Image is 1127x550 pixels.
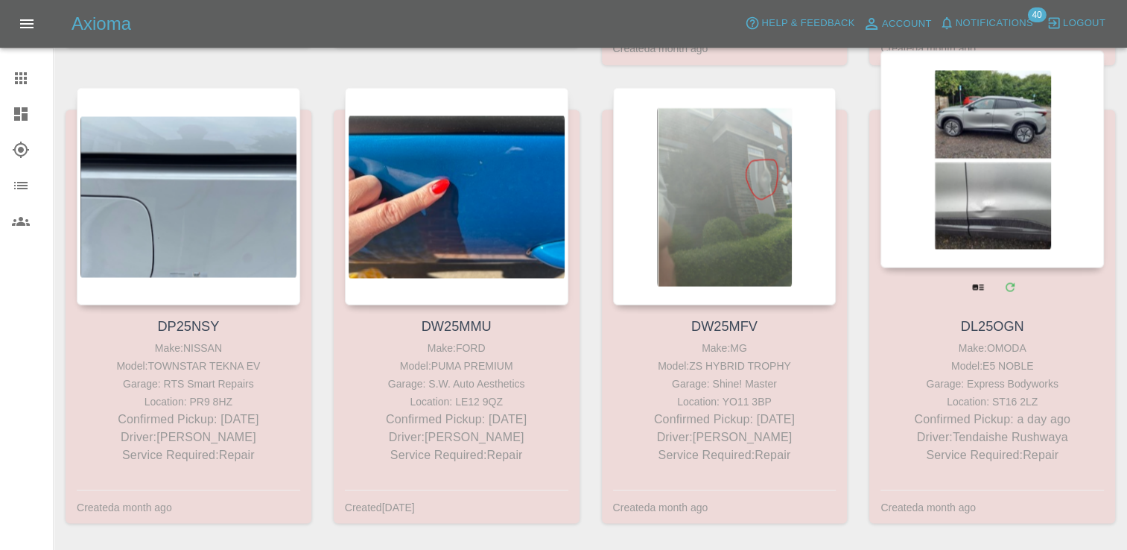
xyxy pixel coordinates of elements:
[613,39,708,57] div: Created a month ago
[349,356,565,374] div: Model: PUMA PREMIUM
[349,392,565,410] div: Location: LE12 9QZ
[349,446,565,464] p: Service Required: Repair
[994,271,1025,302] a: Modify
[80,356,296,374] div: Model: TOWNSTAR TEKNA EV
[761,15,854,32] span: Help & Feedback
[617,338,833,356] div: Make: MG
[80,392,296,410] div: Location: PR9 8HZ
[884,446,1100,464] p: Service Required: Repair
[349,428,565,446] p: Driver: [PERSON_NAME]
[617,374,833,392] div: Garage: Shine! Master
[617,410,833,428] p: Confirmed Pickup: [DATE]
[80,338,296,356] div: Make: NISSAN
[617,356,833,374] div: Model: ZS HYBRID TROPHY
[80,410,296,428] p: Confirmed Pickup: [DATE]
[617,428,833,446] p: Driver: [PERSON_NAME]
[884,374,1100,392] div: Garage: Express Bodyworks
[1063,15,1105,32] span: Logout
[157,318,219,333] a: DP25NSY
[859,12,936,36] a: Account
[884,392,1100,410] div: Location: ST16 2LZ
[961,318,1024,333] a: DL25OGN
[1027,7,1046,22] span: 40
[884,356,1100,374] div: Model: E5 NOBLE
[880,498,976,516] div: Created a month ago
[77,498,172,516] div: Created a month ago
[349,338,565,356] div: Make: FORD
[617,446,833,464] p: Service Required: Repair
[349,374,565,392] div: Garage: S.W. Auto Aesthetics
[9,6,45,42] button: Open drawer
[884,428,1100,446] p: Driver: Tendaishe Rushwaya
[884,338,1100,356] div: Make: OMODA
[422,318,492,333] a: DW25MMU
[882,16,932,33] span: Account
[80,428,296,446] p: Driver: [PERSON_NAME]
[741,12,858,35] button: Help & Feedback
[691,318,758,333] a: DW25MFV
[349,410,565,428] p: Confirmed Pickup: [DATE]
[936,12,1037,35] button: Notifications
[956,15,1033,32] span: Notifications
[962,271,993,302] a: View
[345,498,415,516] div: Created [DATE]
[617,392,833,410] div: Location: YO11 3BP
[1043,12,1109,35] button: Logout
[613,498,708,516] div: Created a month ago
[880,39,976,57] div: Created a month ago
[884,410,1100,428] p: Confirmed Pickup: a day ago
[80,446,296,464] p: Service Required: Repair
[72,12,131,36] h5: Axioma
[80,374,296,392] div: Garage: RTS Smart Repairs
